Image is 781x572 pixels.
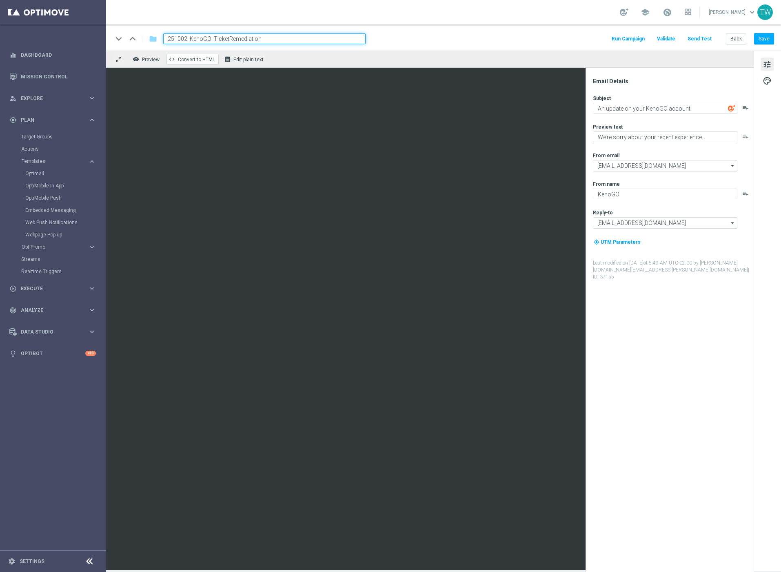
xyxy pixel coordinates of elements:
button: receipt Edit plain text [222,54,267,65]
i: lightbulb [9,350,17,357]
span: palette [763,76,772,86]
div: Mission Control [9,66,96,87]
i: my_location [594,239,599,245]
button: remove_red_eye Preview [131,54,163,65]
i: gps_fixed [9,116,17,124]
div: Embedded Messaging [25,204,105,216]
i: keyboard_arrow_right [88,116,96,124]
div: Explore [9,95,88,102]
button: folder [148,32,158,45]
label: From email [593,152,619,159]
a: Dashboard [21,44,96,66]
a: Settings [20,559,44,564]
div: OptiPromo [22,245,88,249]
button: palette [761,74,774,87]
span: tune [763,59,772,70]
button: play_circle_outline Execute keyboard_arrow_right [9,285,96,292]
div: Optibot [9,343,96,364]
a: Mission Control [21,66,96,87]
i: remove_red_eye [133,56,139,62]
input: Select [593,217,737,229]
div: Optimail [25,167,105,180]
button: my_location UTM Parameters [593,238,641,247]
div: Mission Control [9,73,96,80]
span: Execute [21,286,88,291]
div: Plan [9,116,88,124]
div: Dashboard [9,44,96,66]
a: Optimail [25,170,85,177]
div: Streams [21,253,105,265]
button: tune [761,58,774,71]
i: play_circle_outline [9,285,17,292]
i: keyboard_arrow_right [88,306,96,314]
i: arrow_drop_down [729,218,737,228]
span: Explore [21,96,88,101]
div: +10 [85,351,96,356]
i: keyboard_arrow_right [88,158,96,165]
a: OptiMobile Push [25,195,85,201]
span: Edit plain text [233,57,264,62]
label: Last modified on [DATE] at 5:49 AM UTC-02:00 by [PERSON_NAME][DOMAIN_NAME][EMAIL_ADDRESS][PERSON_... [593,260,753,280]
div: OptiMobile Push [25,192,105,204]
button: Send Test [686,33,713,45]
i: settings [8,558,16,565]
a: Actions [21,146,85,152]
a: Realtime Triggers [21,268,85,275]
a: Optibot [21,343,85,364]
div: person_search Explore keyboard_arrow_right [9,95,96,102]
div: Webpage Pop-up [25,229,105,241]
i: track_changes [9,307,17,314]
button: playlist_add [742,105,749,111]
div: Web Push Notifications [25,216,105,229]
a: Web Push Notifications [25,219,85,226]
i: receipt [224,56,231,62]
label: From name [593,181,620,187]
span: school [641,8,650,17]
button: playlist_add [742,133,749,140]
button: playlist_add [742,190,749,197]
button: Templates keyboard_arrow_right [21,158,96,165]
a: Embedded Messaging [25,207,85,214]
div: OptiPromo [21,241,105,253]
button: Run Campaign [610,33,646,45]
label: Subject [593,95,611,102]
i: equalizer [9,51,17,59]
i: person_search [9,95,17,102]
button: Back [726,33,746,45]
span: Data Studio [21,329,88,334]
a: Webpage Pop-up [25,231,85,238]
span: Plan [21,118,88,122]
div: TW [757,4,773,20]
input: Enter a unique template name [163,33,366,44]
span: UTM Parameters [601,239,641,245]
button: Data Studio keyboard_arrow_right [9,329,96,335]
button: lightbulb Optibot +10 [9,350,96,357]
a: Target Groups [21,134,85,140]
i: keyboard_arrow_right [88,285,96,292]
i: keyboard_arrow_right [88,328,96,336]
span: Analyze [21,308,88,313]
a: [PERSON_NAME]keyboard_arrow_down [708,6,757,18]
div: Realtime Triggers [21,265,105,278]
img: optiGenie.svg [728,105,735,112]
div: Actions [21,143,105,155]
button: code Convert to HTML [166,54,219,65]
span: OptiPromo [22,245,80,249]
input: Select [593,160,737,171]
div: gps_fixed Plan keyboard_arrow_right [9,117,96,123]
div: equalizer Dashboard [9,52,96,58]
button: track_changes Analyze keyboard_arrow_right [9,307,96,314]
div: OptiMobile In-App [25,180,105,192]
span: keyboard_arrow_down [748,8,757,17]
div: Analyze [9,307,88,314]
span: Validate [657,36,675,42]
a: OptiMobile In-App [25,183,85,189]
i: arrow_drop_down [729,160,737,171]
span: Preview [142,57,160,62]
